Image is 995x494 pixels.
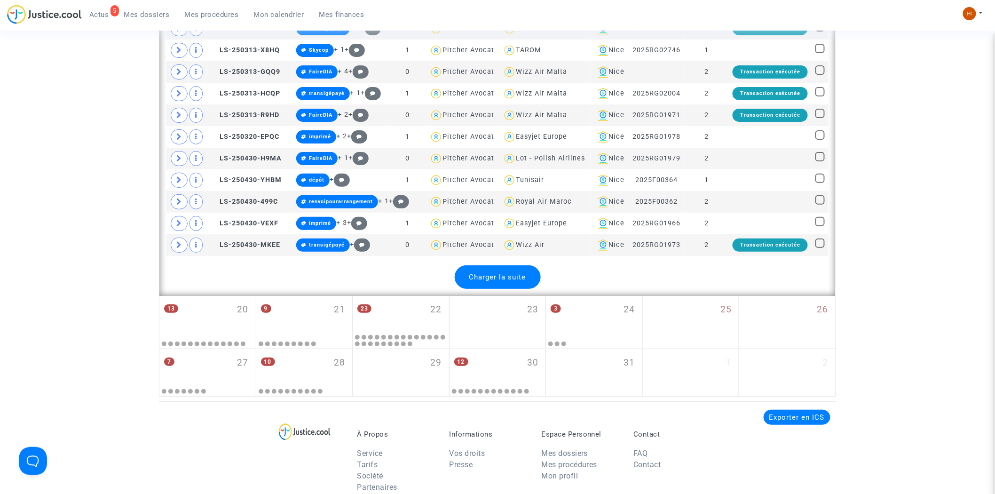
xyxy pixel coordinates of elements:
[443,46,495,54] div: Pitcher Avocat
[733,87,808,100] div: Transaction exécutée
[334,303,345,317] span: 21
[516,219,568,227] div: Easyjet Europe
[516,111,568,119] div: Wizz Air Malta
[551,304,561,313] span: 3
[685,126,728,148] td: 2
[389,148,426,169] td: 0
[733,239,808,252] div: Transaction exécutée
[334,46,345,54] span: + 1
[685,213,728,234] td: 2
[429,195,443,209] img: icon-user.svg
[347,132,367,140] span: +
[541,471,578,480] a: Mon profil
[598,239,609,251] img: icon-banque.svg
[348,111,369,119] span: +
[443,154,495,162] div: Pitcher Avocat
[211,133,279,141] span: LS-250320-EPQC
[817,303,829,317] span: 26
[389,104,426,126] td: 0
[598,110,609,121] img: icon-banque.svg
[389,197,409,205] span: +
[330,175,350,183] span: +
[516,176,545,184] div: Tunisair
[19,447,47,475] iframe: Help Scout Beacon - Open
[516,68,568,76] div: Wizz Air Malta
[685,148,728,169] td: 2
[443,24,495,32] div: Pitcher Avocat
[516,198,572,206] div: Royal Air Maroc
[449,460,473,469] a: Presse
[594,88,626,99] div: Nice
[309,199,373,205] span: renvoipourarrangement
[389,83,426,104] td: 1
[629,104,685,126] td: 2025RG01971
[211,154,282,162] span: LS-250430-H9MA
[598,45,609,56] img: icon-banque.svg
[516,24,545,32] div: Wizz Air
[720,303,732,317] span: 25
[312,8,372,22] a: Mes finances
[309,47,329,53] span: Skycop
[450,296,546,349] div: jeudi octobre 23
[345,46,365,54] span: +
[350,240,370,248] span: +
[739,296,836,349] div: dimanche octobre 26
[309,90,345,96] span: transigépayé
[431,303,442,317] span: 22
[598,131,609,143] img: icon-banque.svg
[350,24,361,32] span: + 1
[237,356,249,370] span: 27
[629,234,685,256] td: 2025RG01973
[336,132,347,140] span: + 2
[443,133,495,141] div: Pitcher Avocat
[246,8,312,22] a: Mon calendrier
[211,46,280,54] span: LS-250313-X8HQ
[629,40,685,61] td: 2025RG02746
[541,460,597,469] a: Mes procédures
[643,349,739,396] div: samedi novembre 1
[211,111,279,119] span: LS-250313-R9HD
[516,133,568,141] div: Easyjet Europe
[516,154,585,162] div: Lot - Polish Airlines
[389,61,426,83] td: 0
[503,174,516,187] img: icon-user.svg
[739,349,836,396] div: dimanche novembre 2
[629,169,685,191] td: 2025F00364
[594,239,626,251] div: Nice
[211,176,282,184] span: LS-250430-YHBM
[449,449,485,458] a: Vos droits
[443,219,495,227] div: Pitcher Avocat
[629,191,685,213] td: 2025F00362
[389,234,426,256] td: 0
[279,423,331,440] img: logo-lg.svg
[598,153,609,164] img: icon-banque.svg
[357,449,383,458] a: Service
[629,148,685,169] td: 2025RG01979
[633,430,711,438] p: Contact
[733,109,808,122] div: Transaction exécutée
[159,349,256,386] div: lundi octobre 27, 7 events, click to expand
[429,217,443,231] img: icon-user.svg
[443,176,495,184] div: Pitcher Avocat
[389,126,426,148] td: 1
[541,449,588,458] a: Mes dossiers
[256,349,353,386] div: mardi octobre 28, 10 events, click to expand
[443,241,495,249] div: Pitcher Avocat
[353,349,449,396] div: mercredi octobre 29
[594,66,626,78] div: Nice
[429,109,443,122] img: icon-user.svg
[309,69,333,75] span: FaireDIA
[254,10,304,19] span: Mon calendrier
[546,296,642,333] div: vendredi octobre 24, 3 events, click to expand
[527,303,538,317] span: 23
[443,198,495,206] div: Pitcher Avocat
[256,296,353,333] div: mardi octobre 21, 9 events, click to expand
[823,356,829,370] span: 2
[643,296,739,349] div: samedi octobre 25
[633,449,648,458] a: FAQ
[527,356,538,370] span: 30
[546,349,642,396] div: vendredi octobre 31
[350,89,361,97] span: + 1
[159,296,256,333] div: lundi octobre 20, 13 events, click to expand
[378,197,389,205] span: + 1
